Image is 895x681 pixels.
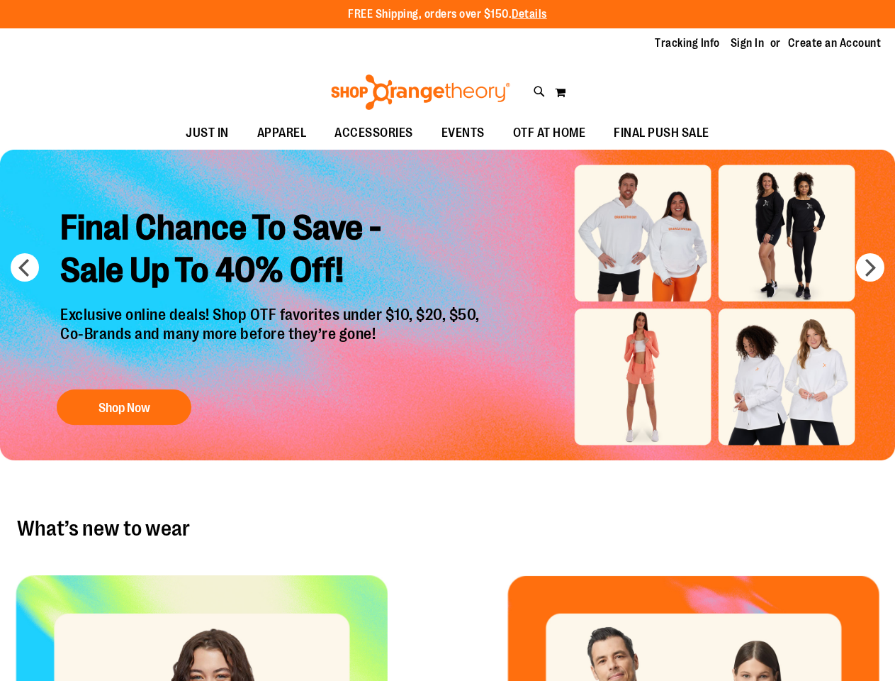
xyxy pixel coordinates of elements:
[600,117,724,150] a: FINAL PUSH SALE
[50,196,494,432] a: Final Chance To Save -Sale Up To 40% Off! Exclusive online deals! Shop OTF favorites under $10, $...
[334,117,413,149] span: ACCESSORIES
[513,117,586,149] span: OTF AT HOME
[329,74,512,110] img: Shop Orangetheory
[614,117,709,149] span: FINAL PUSH SALE
[11,253,39,282] button: prev
[427,117,499,150] a: EVENTS
[655,35,720,51] a: Tracking Info
[512,8,547,21] a: Details
[171,117,243,150] a: JUST IN
[788,35,882,51] a: Create an Account
[243,117,321,150] a: APPAREL
[348,6,547,23] p: FREE Shipping, orders over $150.
[441,117,485,149] span: EVENTS
[856,253,884,282] button: next
[186,117,229,149] span: JUST IN
[499,117,600,150] a: OTF AT HOME
[50,196,494,306] h2: Final Chance To Save - Sale Up To 40% Off!
[50,306,494,375] p: Exclusive online deals! Shop OTF favorites under $10, $20, $50, Co-Brands and many more before th...
[17,517,878,540] h2: What’s new to wear
[320,117,427,150] a: ACCESSORIES
[257,117,307,149] span: APPAREL
[57,389,191,425] button: Shop Now
[731,35,765,51] a: Sign In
